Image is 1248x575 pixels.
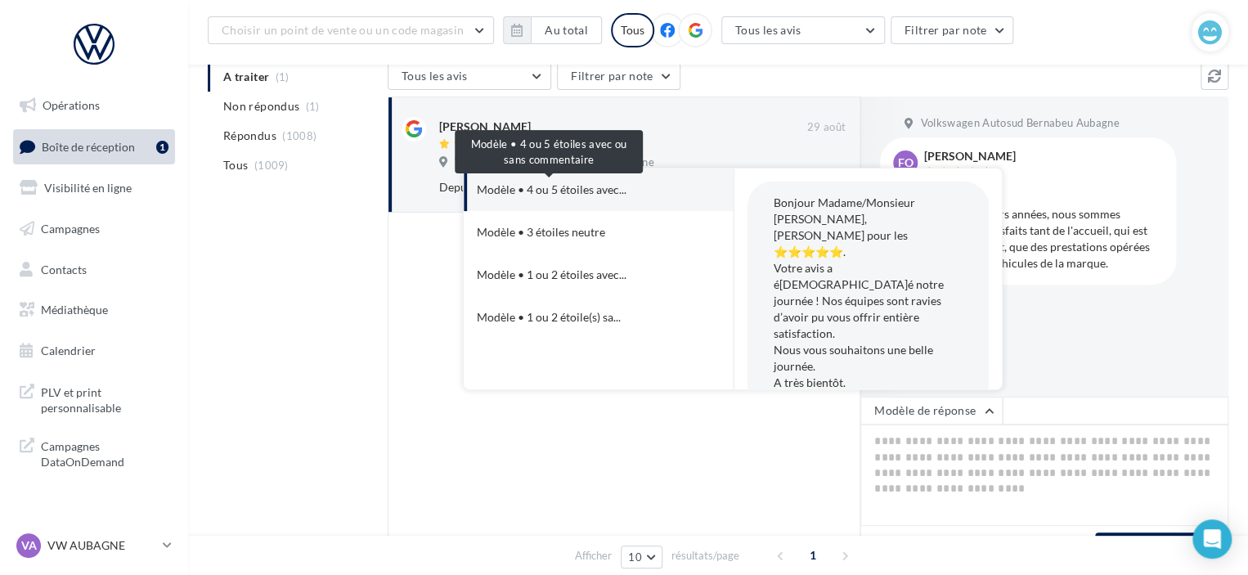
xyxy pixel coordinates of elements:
[254,159,289,172] span: (1009)
[10,129,178,164] a: Boîte de réception1
[1095,532,1221,560] button: Poster ma réponse
[464,254,688,296] button: Modèle • 1 ou 2 étoiles avec...
[41,435,168,470] span: Campagnes DataOnDemand
[10,429,178,477] a: Campagnes DataOnDemand
[531,16,602,44] button: Au total
[671,548,739,564] span: résultats/page
[477,267,626,283] span: Modèle • 1 ou 2 étoiles avec...
[10,375,178,423] a: PLV et print personnalisable
[10,171,178,205] a: Visibilité en ligne
[721,16,885,44] button: Tous les avis
[222,23,464,37] span: Choisir un point de vente ou un code magasin
[223,157,248,173] span: Tous
[208,16,494,44] button: Choisir un point de vente ou un code magasin
[621,546,662,568] button: 10
[13,530,175,561] a: VA VW AUBAGNE
[503,16,602,44] button: Au total
[860,397,1003,425] button: Modèle de réponse
[41,344,96,357] span: Calendrier
[611,13,654,47] div: Tous
[10,334,178,368] a: Calendrier
[774,195,944,406] span: Bonjour Madame/Monsieur [PERSON_NAME], [PERSON_NAME] pour les ⭐⭐⭐⭐⭐. Votre avis a é[DEMOGRAPHIC_D...
[920,116,1119,131] span: Volkswagen Autosud Bernabeu Aubagne
[557,62,680,90] button: Filtrer par note
[924,206,1163,272] div: Depuis plusieurs années, nous sommes totalement satisfaits tant de l'accueil, qui est toujours pa...
[924,150,1016,162] div: [PERSON_NAME]
[807,120,846,135] span: 29 août
[439,119,531,135] div: [PERSON_NAME]
[41,262,87,276] span: Contacts
[10,212,178,246] a: Campagnes
[575,548,612,564] span: Afficher
[47,537,156,554] p: VW AUBAGNE
[41,303,108,317] span: Médiathèque
[44,181,132,195] span: Visibilité en ligne
[10,88,178,123] a: Opérations
[477,224,605,240] div: Modèle • 3 étoiles neutre
[464,211,688,254] button: Modèle • 3 étoiles neutre
[898,155,914,171] span: Fo
[21,537,37,554] span: VA
[43,98,100,112] span: Opérations
[282,129,316,142] span: (1008)
[10,253,178,287] a: Contacts
[10,293,178,327] a: Médiathèque
[223,128,276,144] span: Répondus
[800,542,826,568] span: 1
[156,141,168,154] div: 1
[41,381,168,416] span: PLV et print personnalisable
[306,100,320,113] span: (1)
[388,62,551,90] button: Tous les avis
[464,168,688,211] button: Modèle • 4 ou 5 étoiles avec...
[455,130,643,173] div: Modèle • 4 ou 5 étoiles avec ou sans commentaire
[402,69,468,83] span: Tous les avis
[41,222,100,236] span: Campagnes
[223,98,299,115] span: Non répondus
[628,550,642,564] span: 10
[735,23,801,37] span: Tous les avis
[439,179,739,195] div: Depuis plusieurs années, nous sommes totalement satisfaits tant de l'accueil, qui est toujours pa...
[891,16,1014,44] button: Filtrer par note
[42,139,135,153] span: Boîte de réception
[1192,519,1232,559] div: Open Intercom Messenger
[477,182,626,198] span: Modèle • 4 ou 5 étoiles avec...
[464,296,688,339] button: Modèle • 1 ou 2 étoile(s) sa...
[477,309,621,326] span: Modèle • 1 ou 2 étoile(s) sa...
